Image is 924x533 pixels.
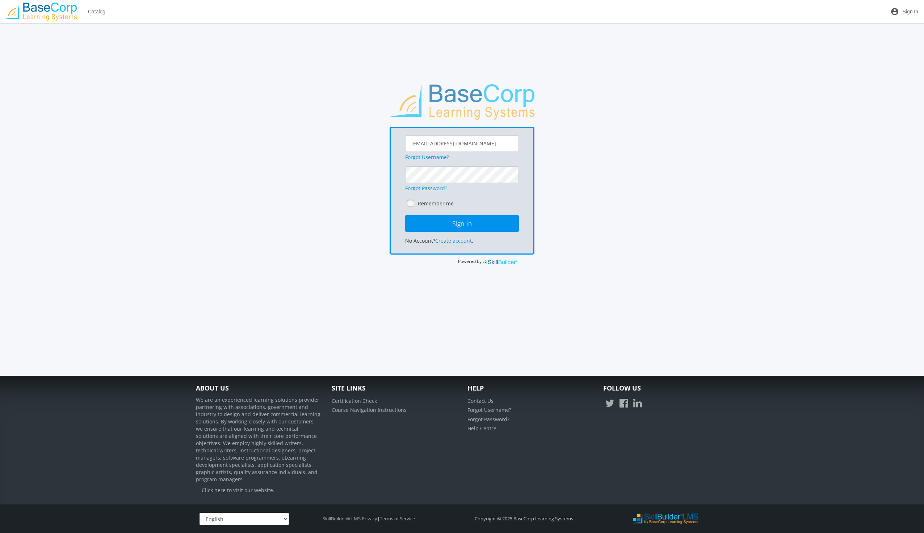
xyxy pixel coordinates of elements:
button: Sign In [405,215,519,232]
a: Certification Check [332,397,377,404]
a: Terms of Service [380,515,415,522]
input: Username [405,135,519,152]
img: SkillBuilder [483,258,518,265]
a: Help Centre [467,425,496,432]
img: SkillBuilder LMS Logo [633,513,698,524]
a: Forgot Username? [405,154,449,161]
a: SkillBuilder® LMS Privacy [323,515,377,522]
p: We are an experienced learning solutions provider, partnering with associations, government and i... [196,396,321,483]
h4: Help [467,385,592,392]
a: Create account [435,237,472,244]
span: Sign In [902,5,918,18]
a: Course Navigation Instructions [332,406,407,413]
mat-icon: account_circle [890,7,899,16]
a: Forgot Password? [467,416,509,423]
a: Forgot Username? [467,406,511,413]
a: Forgot Password? [405,185,447,192]
a: Contact Us [467,397,493,404]
span: No Account? . [405,237,473,244]
h4: Follow Us [603,385,728,392]
span: Powered by [458,258,482,264]
a: Click here to visit our website. [202,487,274,494]
div: | [296,515,441,522]
label: Remember me [418,200,454,207]
span: Catalog [88,5,105,18]
div: Copyright © 2025 BaseCorp Learning Systems [449,515,600,522]
h4: About Us [196,385,321,392]
h4: Site Links [332,385,457,392]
